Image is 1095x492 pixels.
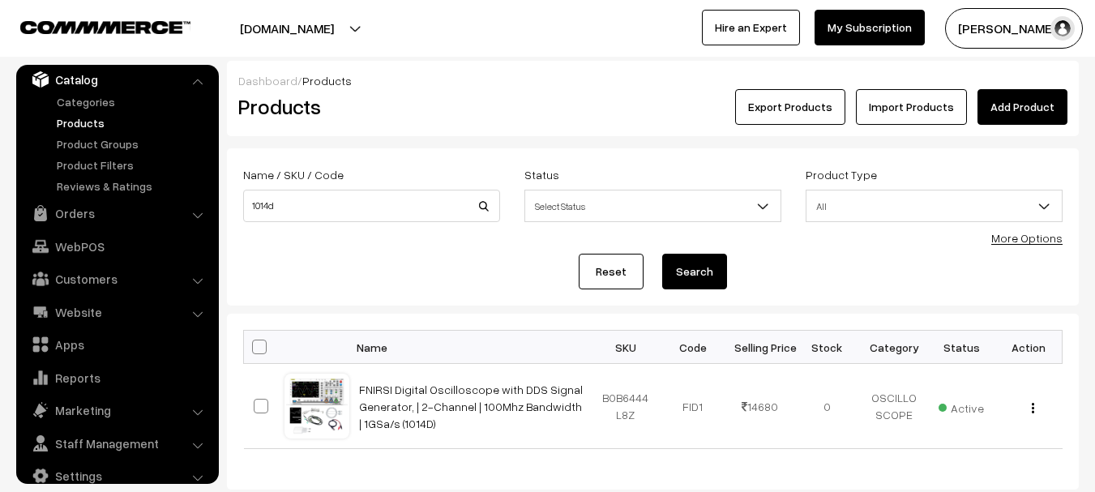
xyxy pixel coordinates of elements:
[20,363,213,392] a: Reports
[945,8,1083,49] button: [PERSON_NAME]
[238,94,498,119] h2: Products
[20,330,213,359] a: Apps
[806,166,877,183] label: Product Type
[662,254,727,289] button: Search
[806,190,1063,222] span: All
[238,72,1067,89] div: /
[579,254,644,289] a: Reset
[20,65,213,94] a: Catalog
[302,74,352,88] span: Products
[524,166,559,183] label: Status
[1032,403,1034,413] img: Menu
[349,331,592,364] th: Name
[928,331,995,364] th: Status
[659,331,726,364] th: Code
[726,331,793,364] th: Selling Price
[1050,16,1075,41] img: user
[861,331,928,364] th: Category
[793,331,861,364] th: Stock
[991,231,1063,245] a: More Options
[20,199,213,228] a: Orders
[20,461,213,490] a: Settings
[592,331,660,364] th: SKU
[856,89,967,125] a: Import Products
[53,93,213,110] a: Categories
[995,331,1063,364] th: Action
[183,8,391,49] button: [DOMAIN_NAME]
[20,16,162,36] a: COMMMERCE
[20,297,213,327] a: Website
[20,21,190,33] img: COMMMERCE
[53,156,213,173] a: Product Filters
[238,74,297,88] a: Dashboard
[793,364,861,449] td: 0
[861,364,928,449] td: OSCILLOSCOPE
[735,89,845,125] button: Export Products
[977,89,1067,125] a: Add Product
[243,190,500,222] input: Name / SKU / Code
[20,429,213,458] a: Staff Management
[53,178,213,195] a: Reviews & Ratings
[659,364,726,449] td: FID1
[359,383,583,430] a: FNIRSI Digital Oscilloscope with DDS Signal Generator, | 2-Channel | 100Mhz Bandwidth | 1GSa/s (1...
[592,364,660,449] td: B0B6444L8Z
[726,364,793,449] td: 14680
[524,190,781,222] span: Select Status
[243,166,344,183] label: Name / SKU / Code
[806,192,1062,220] span: All
[525,192,781,220] span: Select Status
[939,396,984,417] span: Active
[53,135,213,152] a: Product Groups
[53,114,213,131] a: Products
[20,264,213,293] a: Customers
[20,396,213,425] a: Marketing
[20,232,213,261] a: WebPOS
[815,10,925,45] a: My Subscription
[702,10,800,45] a: Hire an Expert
